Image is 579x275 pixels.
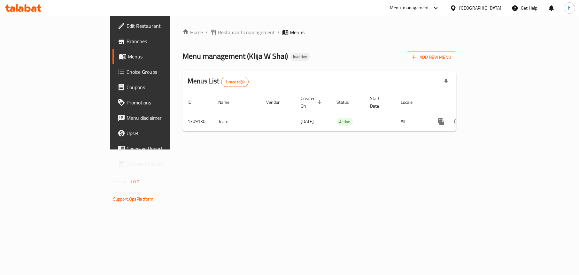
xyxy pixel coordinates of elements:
[127,99,202,106] span: Promotions
[112,34,207,49] a: Branches
[438,74,454,89] div: Export file
[127,22,202,30] span: Edit Restaurant
[449,114,464,129] button: Change Status
[127,83,202,91] span: Coupons
[290,53,310,61] div: Inactive
[336,98,357,106] span: Status
[412,53,451,61] span: Add New Menu
[182,93,500,132] table: enhanced table
[130,178,140,186] span: 1.0.0
[396,112,428,131] td: All
[112,141,207,156] a: Coverage Report
[434,114,449,129] button: more
[128,53,202,60] span: Menus
[127,160,202,168] span: Grocery Checklist
[301,117,314,126] span: [DATE]
[407,51,456,63] button: Add New Menu
[365,112,396,131] td: -
[182,49,288,63] span: Menu management ( Klija W Shai )
[370,95,388,110] span: Start Date
[127,68,202,76] span: Choice Groups
[266,98,288,106] span: Vendor
[277,28,280,36] li: /
[113,195,154,203] a: Support.OpsPlatform
[112,156,207,172] a: Grocery Checklist
[127,37,202,45] span: Branches
[301,95,324,110] span: Created On
[112,110,207,126] a: Menu disclaimer
[112,80,207,95] a: Coupons
[182,28,456,36] nav: breadcrumb
[218,28,275,36] span: Restaurants management
[401,98,421,106] span: Locale
[205,28,208,36] li: /
[112,64,207,80] a: Choice Groups
[568,4,571,11] span: h
[113,188,143,197] span: Get support on:
[290,54,310,59] span: Inactive
[290,28,305,36] span: Menus
[221,79,249,85] span: 1 record(s)
[459,4,501,11] div: [GEOGRAPHIC_DATA]
[112,49,207,64] a: Menus
[112,18,207,34] a: Edit Restaurant
[213,112,261,131] td: Team
[390,4,429,12] div: Menu-management
[188,76,249,87] h2: Menus List
[221,77,249,87] div: Total records count
[188,98,200,106] span: ID
[336,118,353,126] span: Active
[112,126,207,141] a: Upsell
[428,93,500,112] th: Actions
[112,95,207,110] a: Promotions
[210,28,275,36] a: Restaurants management
[127,114,202,122] span: Menu disclaimer
[218,98,238,106] span: Name
[113,178,129,186] span: Version:
[127,145,202,152] span: Coverage Report
[127,129,202,137] span: Upsell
